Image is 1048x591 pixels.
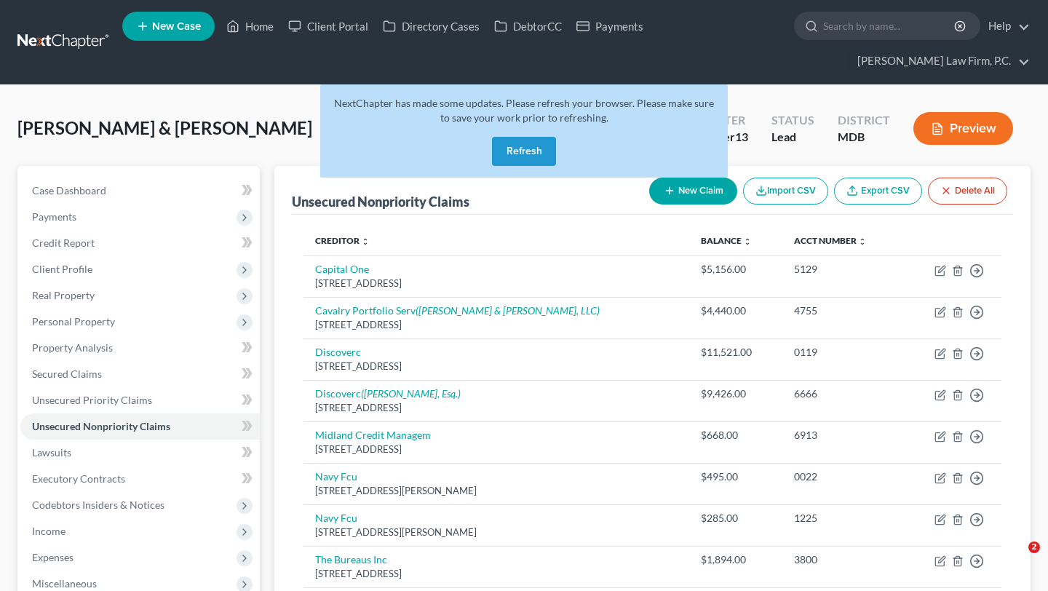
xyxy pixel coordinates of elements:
div: [STREET_ADDRESS][PERSON_NAME] [315,484,678,498]
a: [PERSON_NAME] Law Firm, P.C. [850,48,1030,74]
span: Client Profile [32,263,92,275]
span: Real Property [32,289,95,301]
div: Unsecured Nonpriority Claims [292,193,469,210]
div: [STREET_ADDRESS] [315,401,678,415]
a: Home [219,13,281,39]
div: $11,521.00 [701,345,771,360]
a: Client Portal [281,13,376,39]
a: DebtorCC [487,13,569,39]
div: $9,426.00 [701,386,771,401]
span: Income [32,525,65,537]
iframe: Intercom live chat [999,542,1033,576]
span: Secured Claims [32,368,102,380]
button: Delete All [928,178,1007,205]
div: $495.00 [701,469,771,484]
input: Search by name... [823,12,956,39]
span: Case Dashboard [32,184,106,197]
a: Navy Fcu [315,470,357,483]
a: Navy Fcu [315,512,357,524]
div: District [838,112,890,129]
a: Lawsuits [20,440,260,466]
div: $1,894.00 [701,552,771,567]
div: [STREET_ADDRESS][PERSON_NAME] [315,525,678,539]
span: Personal Property [32,315,115,328]
a: Executory Contracts [20,466,260,492]
a: Directory Cases [376,13,487,39]
a: Acct Number unfold_more [794,235,867,246]
div: 3800 [794,552,891,567]
span: [PERSON_NAME] & [PERSON_NAME] [17,117,312,138]
button: New Claim [649,178,737,205]
div: 6666 [794,386,891,401]
a: Secured Claims [20,361,260,387]
a: Export CSV [834,178,922,205]
div: Status [771,112,814,129]
span: Credit Report [32,237,95,249]
span: Executory Contracts [32,472,125,485]
span: Payments [32,210,76,223]
a: Unsecured Priority Claims [20,387,260,413]
div: [STREET_ADDRESS] [315,360,678,373]
span: Expenses [32,551,74,563]
a: Midland Credit Managem [315,429,431,441]
span: Lawsuits [32,446,71,459]
button: Import CSV [743,178,828,205]
a: Capital One [315,263,369,275]
div: [STREET_ADDRESS] [315,443,678,456]
div: 1225 [794,511,891,525]
div: MDB [838,129,890,146]
div: [STREET_ADDRESS] [315,567,678,581]
button: Preview [913,112,1013,145]
span: 2 [1028,542,1040,553]
div: [STREET_ADDRESS] [315,277,678,290]
div: $668.00 [701,428,771,443]
div: Lead [771,129,814,146]
i: ([PERSON_NAME], Esq.) [361,387,461,400]
span: 13 [735,130,748,143]
a: Discoverc([PERSON_NAME], Esq.) [315,387,461,400]
span: New Case [152,21,201,32]
i: ([PERSON_NAME] & [PERSON_NAME], LLC) [416,304,600,317]
div: 0022 [794,469,891,484]
span: NextChapter has made some updates. Please refresh your browser. Please make sure to save your wor... [334,97,714,124]
div: $5,156.00 [701,262,771,277]
a: Property Analysis [20,335,260,361]
div: [STREET_ADDRESS] [315,318,678,332]
a: Payments [569,13,651,39]
div: 6913 [794,428,891,443]
div: $4,440.00 [701,304,771,318]
span: Codebtors Insiders & Notices [32,499,164,511]
div: 4755 [794,304,891,318]
a: Creditor unfold_more [315,235,370,246]
a: Cavalry Portfolio Serv([PERSON_NAME] & [PERSON_NAME], LLC) [315,304,600,317]
div: $285.00 [701,511,771,525]
div: 5129 [794,262,891,277]
span: Miscellaneous [32,577,97,590]
a: Credit Report [20,230,260,256]
i: unfold_more [743,237,752,246]
a: Help [981,13,1030,39]
span: Unsecured Priority Claims [32,394,152,406]
a: Discoverc [315,346,361,358]
div: 0119 [794,345,891,360]
span: Unsecured Nonpriority Claims [32,420,170,432]
a: The Bureaus Inc [315,553,387,566]
span: Property Analysis [32,341,113,354]
a: Case Dashboard [20,178,260,204]
i: unfold_more [858,237,867,246]
i: unfold_more [361,237,370,246]
a: Unsecured Nonpriority Claims [20,413,260,440]
a: Balance unfold_more [701,235,752,246]
button: Refresh [492,137,556,166]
